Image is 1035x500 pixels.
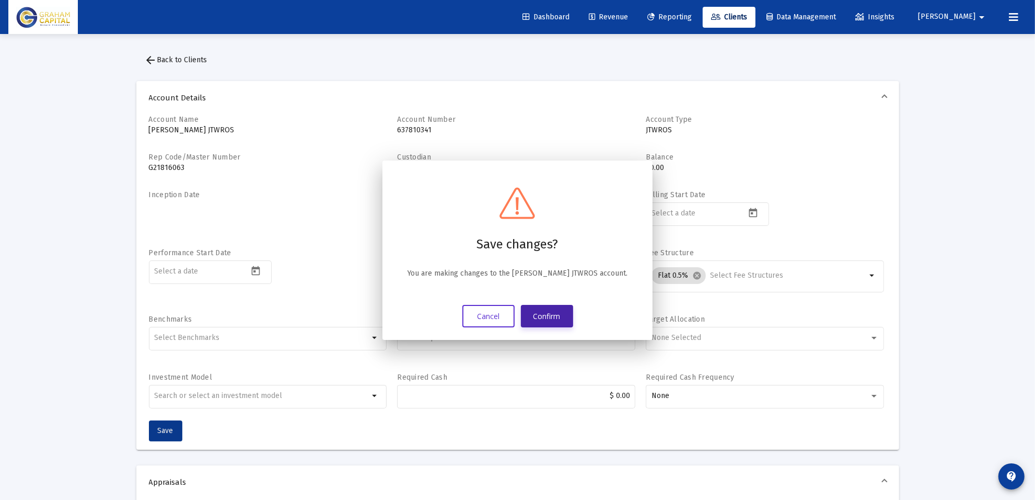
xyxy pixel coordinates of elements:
[145,55,207,64] span: Back to Clients
[692,271,702,280] mat-icon: cancel
[477,236,559,253] h1: Save changes?
[149,125,387,135] p: [PERSON_NAME] JTWROS
[646,125,884,135] p: JTWROS
[975,7,988,28] mat-icon: arrow_drop_down
[1005,470,1018,483] mat-icon: contact_support
[462,305,515,327] button: Cancel
[652,391,669,400] span: None
[149,315,192,324] label: Benchmarks
[248,263,263,278] button: Open calendar
[652,209,746,218] input: Select a date
[646,153,673,162] label: Balance
[646,163,884,173] p: $0.00
[866,269,879,282] mat-icon: arrow_drop_down
[149,373,212,382] label: Investment Model
[154,392,369,400] input: undefined
[652,333,701,342] span: None Selected
[149,153,241,162] label: Rep Code/Master Number
[646,315,705,324] label: Target Allocation
[652,265,866,286] mat-chip-list: Selection
[149,163,387,173] p: G21816063
[397,153,431,162] label: Custodian
[711,13,747,21] span: Clients
[149,477,882,487] span: Appraisals
[149,190,200,199] label: Inception Date
[397,373,447,382] label: Required Cash
[154,332,369,344] mat-chip-list: Selection
[855,13,894,21] span: Insights
[408,268,627,279] div: You are making changes to the [PERSON_NAME] JTWROS account.
[149,93,882,103] span: Account Details
[647,13,692,21] span: Reporting
[652,267,706,284] mat-chip: Flat 0.5%
[149,115,199,124] label: Account Name
[589,13,628,21] span: Revenue
[154,267,248,276] input: Select a date
[158,426,173,435] span: Save
[646,115,692,124] label: Account Type
[521,305,573,327] button: Confirm
[646,373,734,382] label: Required Cash Frequency
[145,54,157,66] mat-icon: arrow_back
[646,248,694,257] label: Fee Structure
[646,190,705,199] label: Billing Start Date
[369,390,381,402] mat-icon: arrow_drop_down
[746,205,761,220] button: Open calendar
[918,13,975,21] span: [PERSON_NAME]
[403,392,630,400] input: $2000.00
[154,334,369,342] input: Select Benchmarks
[397,125,635,135] p: 637810341
[766,13,836,21] span: Data Management
[397,115,456,124] label: Account Number
[522,13,569,21] span: Dashboard
[149,248,231,257] label: Performance Start Date
[710,271,866,280] input: Select Fee Structures
[369,332,381,344] mat-icon: arrow_drop_down
[16,7,70,28] img: Dashboard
